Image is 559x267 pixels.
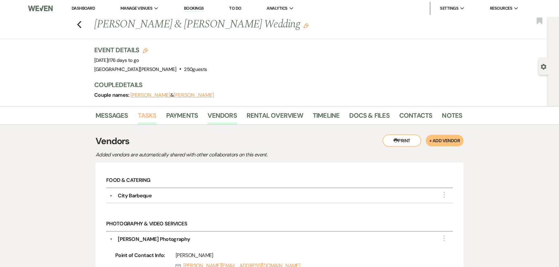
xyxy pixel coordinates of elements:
span: Settings [440,5,458,12]
h3: Event Details [94,45,207,54]
span: [GEOGRAPHIC_DATA][PERSON_NAME] [94,66,177,73]
button: ▼ [110,235,113,243]
button: [PERSON_NAME] [174,93,214,98]
span: Resources [490,5,512,12]
a: Messages [96,110,128,124]
a: Timeline [313,110,340,124]
a: Docs & Files [349,110,389,124]
span: 176 days to go [109,57,139,64]
h1: [PERSON_NAME] & [PERSON_NAME] Wedding [94,17,383,32]
button: [PERSON_NAME] [130,93,170,98]
button: Edit [303,23,309,28]
h6: Food & Catering [106,173,453,188]
h3: Vendors [96,134,463,148]
span: & [130,92,214,98]
h3: Couple Details [94,80,456,89]
a: Tasks [138,110,157,124]
span: Couple names: [94,92,130,98]
button: ▼ [107,194,115,197]
span: [DATE] [94,57,139,64]
div: [PERSON_NAME] [176,252,432,259]
div: City Barbeque [118,192,152,200]
a: Vendors [208,110,237,124]
h6: Photography & Video Services [106,217,453,232]
span: Analytics [267,5,287,12]
a: Payments [166,110,198,124]
div: [PERSON_NAME] Photography [118,235,190,243]
a: Dashboard [72,5,95,11]
span: 250 guests [184,66,207,73]
a: Notes [442,110,462,124]
a: To Do [229,5,241,11]
button: + Add Vendor [426,135,463,146]
span: Manage Venues [120,5,152,12]
img: Weven Logo [28,2,53,15]
a: Rental Overview [247,110,303,124]
a: Contacts [399,110,432,124]
a: Bookings [184,5,204,12]
button: Open lead details [541,63,546,69]
p: Added vendors are automatically shared with other collaborators on this event. [96,151,321,159]
button: Print [382,134,421,147]
span: | [108,57,139,64]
